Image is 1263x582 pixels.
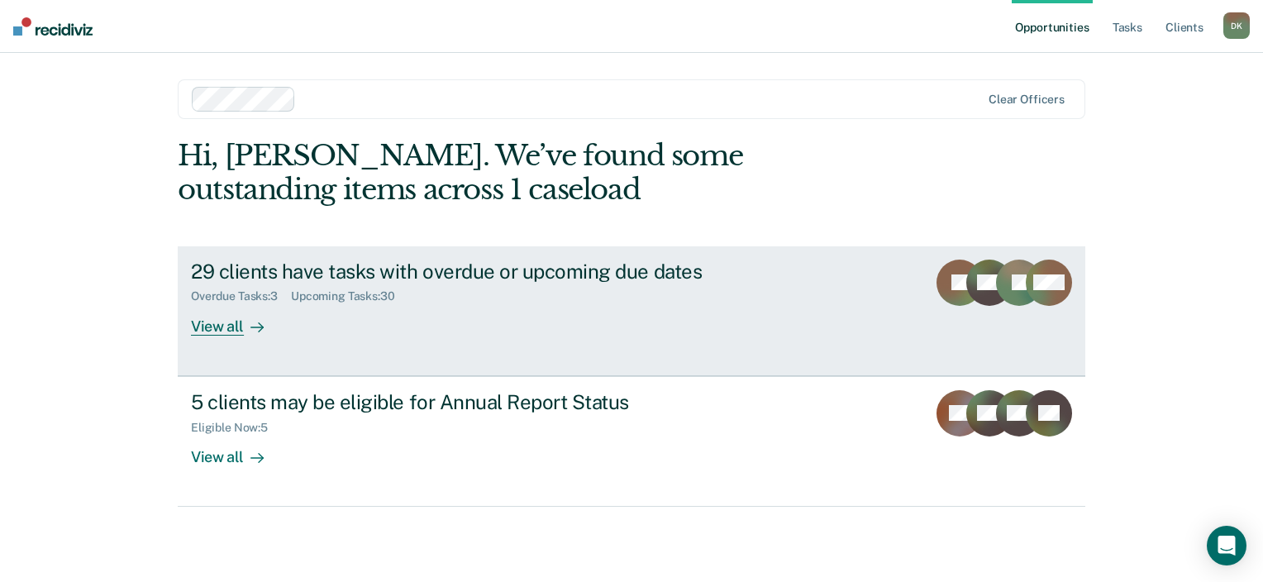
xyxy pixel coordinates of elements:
[191,260,771,284] div: 29 clients have tasks with overdue or upcoming due dates
[178,376,1085,507] a: 5 clients may be eligible for Annual Report StatusEligible Now:5View all
[191,289,291,303] div: Overdue Tasks : 3
[1223,12,1250,39] button: DK
[178,246,1085,376] a: 29 clients have tasks with overdue or upcoming due datesOverdue Tasks:3Upcoming Tasks:30View all
[1207,526,1246,565] div: Open Intercom Messenger
[291,289,408,303] div: Upcoming Tasks : 30
[191,421,281,435] div: Eligible Now : 5
[989,93,1065,107] div: Clear officers
[178,139,903,207] div: Hi, [PERSON_NAME]. We’ve found some outstanding items across 1 caseload
[191,390,771,414] div: 5 clients may be eligible for Annual Report Status
[13,17,93,36] img: Recidiviz
[1223,12,1250,39] div: D K
[191,434,284,466] div: View all
[191,303,284,336] div: View all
